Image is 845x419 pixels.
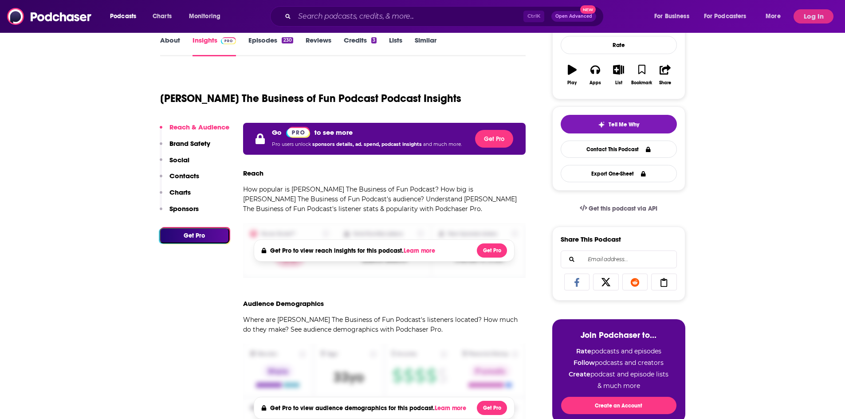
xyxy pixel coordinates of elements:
[169,139,210,148] p: Brand Safety
[169,204,199,213] p: Sponsors
[314,128,353,137] p: to see more
[248,36,293,56] a: Episodes230
[607,59,630,91] button: List
[272,128,282,137] p: Go
[477,243,507,258] button: Get Pro
[344,36,377,56] a: Credits3
[153,10,172,23] span: Charts
[631,80,652,86] div: Bookmark
[568,251,669,268] input: Email address...
[404,247,437,255] button: Learn more
[573,198,665,219] a: Get this podcast via API
[561,330,676,340] h3: Join Podchaser to...
[389,36,402,56] a: Lists
[523,11,544,22] span: Ctrl K
[561,347,676,355] li: podcasts and episodes
[312,141,423,147] span: sponsors details, ad. spend, podcast insights
[584,59,607,91] button: Apps
[160,139,210,156] button: Brand Safety
[609,121,639,128] span: Tell Me Why
[475,130,513,148] button: Get Pro
[561,36,677,54] div: Rate
[183,9,232,23] button: open menu
[589,205,657,212] span: Get this podcast via API
[593,274,619,290] a: Share on X/Twitter
[160,156,189,172] button: Social
[243,169,263,177] h3: Reach
[564,274,590,290] a: Share on Facebook
[160,36,180,56] a: About
[286,126,310,138] a: Pro website
[243,184,526,214] p: How popular is [PERSON_NAME] The Business of Fun Podcast? How big is [PERSON_NAME] The Business o...
[615,80,622,86] div: List
[569,370,590,378] strong: Create
[435,405,468,412] button: Learn more
[270,247,437,255] h4: Get Pro to view reach insights for this podcast.
[104,9,148,23] button: open menu
[555,14,592,19] span: Open Advanced
[193,36,236,56] a: InsightsPodchaser Pro
[698,9,759,23] button: open menu
[160,172,199,188] button: Contacts
[561,251,677,268] div: Search followers
[169,123,229,131] p: Reach & Audience
[221,37,236,44] img: Podchaser Pro
[630,59,653,91] button: Bookmark
[7,8,92,25] img: Podchaser - Follow, Share and Rate Podcasts
[561,359,676,367] li: podcasts and creators
[477,401,507,415] button: Get Pro
[189,10,220,23] span: Monitoring
[580,5,596,14] span: New
[147,9,177,23] a: Charts
[295,9,523,23] input: Search podcasts, credits, & more...
[160,92,461,105] h1: [PERSON_NAME] The Business of Fun Podcast Podcast Insights
[160,188,191,204] button: Charts
[794,9,833,23] button: Log In
[561,141,677,158] a: Contact This Podcast
[576,347,591,355] strong: Rate
[279,6,612,27] div: Search podcasts, credits, & more...
[561,235,621,243] h3: Share This Podcast
[169,172,199,180] p: Contacts
[561,382,676,390] li: & much more
[766,10,781,23] span: More
[561,370,676,378] li: podcast and episode lists
[160,204,199,221] button: Sponsors
[306,36,331,56] a: Reviews
[590,80,601,86] div: Apps
[567,80,577,86] div: Play
[561,115,677,133] button: tell me why sparkleTell Me Why
[243,299,324,308] h3: Audience Demographics
[160,228,229,243] button: Get Pro
[272,138,462,151] p: Pro users unlock and much more.
[561,59,584,91] button: Play
[551,11,596,22] button: Open AdvancedNew
[169,188,191,196] p: Charts
[654,10,689,23] span: For Business
[574,359,595,367] strong: Follow
[561,165,677,182] button: Export One-Sheet
[270,404,468,412] h4: Get Pro to view audience demographics for this podcast.
[759,9,792,23] button: open menu
[243,315,526,334] p: Where are [PERSON_NAME] The Business of Fun Podcast's listeners located? How much do they make? S...
[648,9,700,23] button: open menu
[415,36,436,56] a: Similar
[110,10,136,23] span: Podcasts
[169,156,189,164] p: Social
[282,37,293,43] div: 230
[704,10,747,23] span: For Podcasters
[561,397,676,414] button: Create an Account
[598,121,605,128] img: tell me why sparkle
[622,274,648,290] a: Share on Reddit
[653,59,676,91] button: Share
[286,127,310,138] img: Podchaser Pro
[659,80,671,86] div: Share
[371,37,377,43] div: 3
[160,123,229,139] button: Reach & Audience
[651,274,677,290] a: Copy Link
